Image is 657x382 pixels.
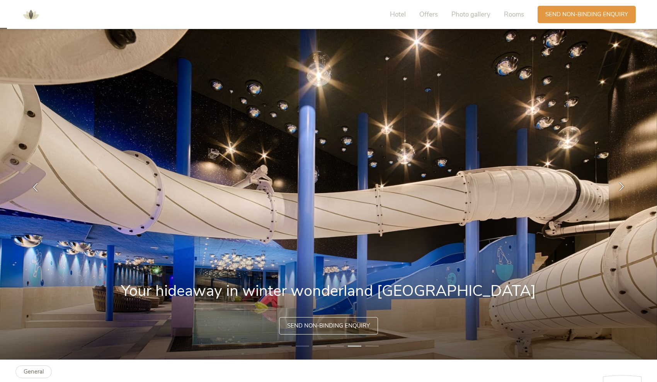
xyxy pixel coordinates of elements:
[451,10,490,19] span: Photo gallery
[73,360,84,378] b: Family
[287,322,370,330] span: Send non-binding enquiry
[58,360,73,378] b: Wellness
[84,360,110,378] b: Summer active
[390,10,406,19] span: Hotel
[19,3,43,26] img: AMONTI & LUNARIS Wellnessresort
[19,12,43,17] a: AMONTI & LUNARIS Wellnessresort
[419,10,438,19] span: Offers
[15,365,52,378] a: General
[545,10,628,19] span: Send non-binding enquiry
[504,10,524,19] span: Rooms
[24,368,44,375] b: General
